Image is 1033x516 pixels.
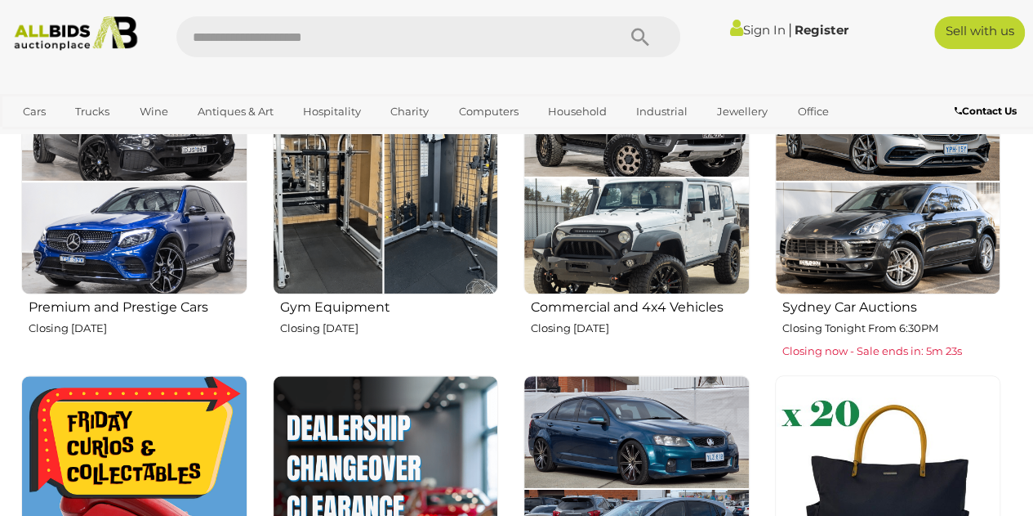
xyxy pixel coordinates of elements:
a: Computers [447,98,528,125]
img: Sydney Car Auctions [775,69,1001,295]
a: Trucks [65,98,120,125]
a: Industrial [626,98,698,125]
img: Allbids.com.au [7,16,144,51]
a: Commercial and 4x4 Vehicles Closing [DATE] [523,68,750,362]
button: Search [599,16,680,57]
a: Household [537,98,617,125]
a: Contact Us [955,102,1021,120]
p: Closing [DATE] [280,319,499,338]
a: Cars [12,98,56,125]
a: [GEOGRAPHIC_DATA] [75,125,212,152]
span: Closing now - Sale ends in: 5m 23s [782,344,962,357]
p: Closing [DATE] [531,319,750,338]
p: Closing [DATE] [29,319,247,338]
a: Antiques & Art [187,98,284,125]
img: Commercial and 4x4 Vehicles [523,69,750,295]
a: Gym Equipment Closing [DATE] [272,68,499,362]
a: Sports [12,125,67,152]
a: Sell with us [934,16,1025,49]
span: | [788,20,792,38]
a: Office [786,98,839,125]
a: Charity [380,98,439,125]
a: Sign In [730,22,786,38]
h2: Premium and Prestige Cars [29,296,247,315]
p: Closing Tonight From 6:30PM [782,319,1001,338]
a: Wine [128,98,178,125]
h2: Commercial and 4x4 Vehicles [531,296,750,315]
a: Register [795,22,848,38]
a: Jewellery [706,98,778,125]
h2: Sydney Car Auctions [782,296,1001,315]
a: Hospitality [292,98,372,125]
a: Premium and Prestige Cars Closing [DATE] [20,68,247,362]
img: Gym Equipment [273,69,499,295]
b: Contact Us [955,105,1017,117]
a: Sydney Car Auctions Closing Tonight From 6:30PM Closing now - Sale ends in: 5m 23s [774,68,1001,362]
h2: Gym Equipment [280,296,499,315]
img: Premium and Prestige Cars [21,69,247,295]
